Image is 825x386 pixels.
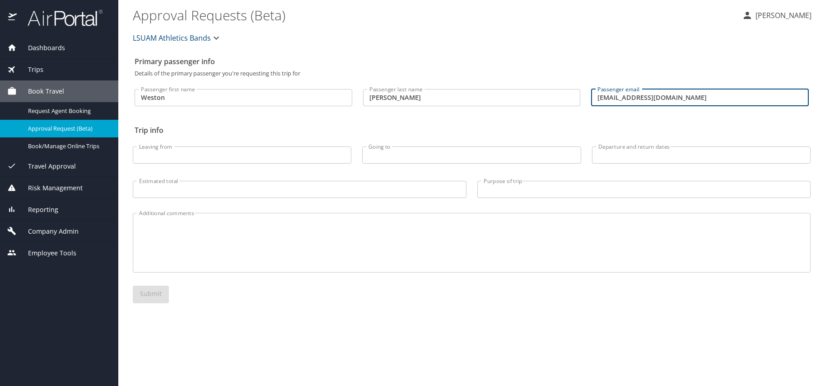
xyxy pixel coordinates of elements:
[28,142,107,151] span: Book/Manage Online Trips
[753,10,811,21] p: [PERSON_NAME]
[738,7,815,24] button: [PERSON_NAME]
[18,9,103,27] img: airportal-logo.png
[17,43,65,53] span: Dashboards
[17,183,83,193] span: Risk Management
[129,29,225,47] button: LSUAM Athletics Bands
[28,107,107,115] span: Request Agent Booking
[8,9,18,27] img: icon-airportal.png
[17,205,58,215] span: Reporting
[133,1,735,29] h1: Approval Requests (Beta)
[17,65,43,75] span: Trips
[17,248,76,258] span: Employee Tools
[135,123,809,137] h2: Trip info
[135,71,809,76] p: Details of the primary passenger you're requesting this trip for
[17,86,64,96] span: Book Travel
[17,161,76,171] span: Travel Approval
[28,124,107,133] span: Approval Request (Beta)
[17,226,79,236] span: Company Admin
[133,32,211,44] span: LSUAM Athletics Bands
[135,54,809,69] h2: Primary passenger info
